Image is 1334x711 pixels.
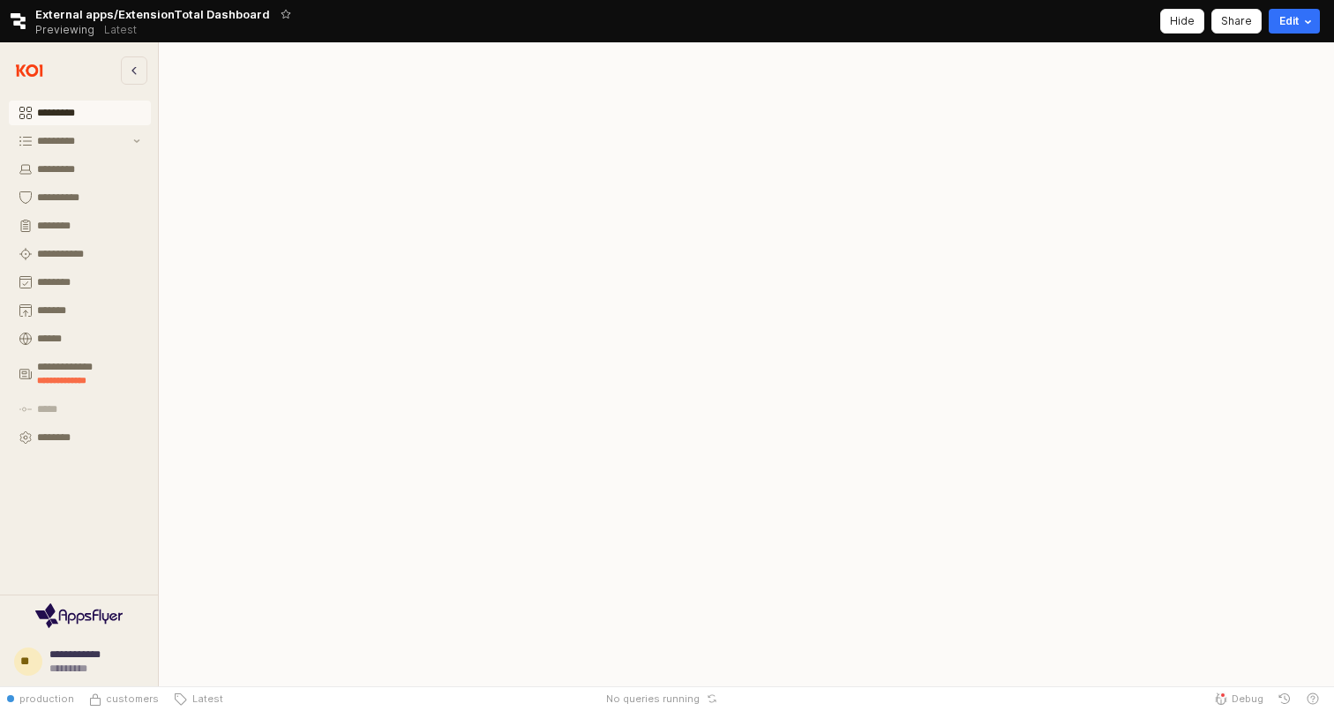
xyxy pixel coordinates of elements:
[1269,9,1320,34] button: Edit
[1299,686,1327,711] button: Help
[703,693,721,704] button: Reset app state
[9,157,151,182] button: Endpoints
[9,326,151,351] button: Koidex
[19,692,74,706] span: production
[1270,686,1299,711] button: History
[9,270,151,295] button: Requests
[9,242,151,266] button: Remediation
[1170,10,1195,33] div: Hide
[1160,9,1204,34] button: Hide app
[35,18,146,42] div: Previewing Latest
[81,686,166,711] button: Source Control
[166,686,230,711] button: Latest
[1232,692,1263,706] span: Debug
[9,397,151,422] button: Audit
[1207,686,1270,711] button: Debug
[106,692,159,706] span: customers
[35,21,94,39] span: Previewing
[187,692,223,706] span: Latest
[9,298,151,323] button: Publish
[9,185,151,210] button: Guardrails
[606,692,700,706] span: No queries running
[104,23,137,37] p: Latest
[9,355,151,393] button: Threat Center
[1221,14,1252,28] p: Share
[277,5,295,23] button: Add app to favorites
[9,129,151,153] button: Inventory
[1211,9,1262,34] button: Share app
[159,42,1334,686] main: App Frame
[9,101,151,125] button: Dashboard
[9,213,151,238] button: Policies
[35,5,270,23] span: External apps/ExtensionTotal Dashboard
[94,18,146,42] button: Releases and History
[9,425,151,450] button: Settings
